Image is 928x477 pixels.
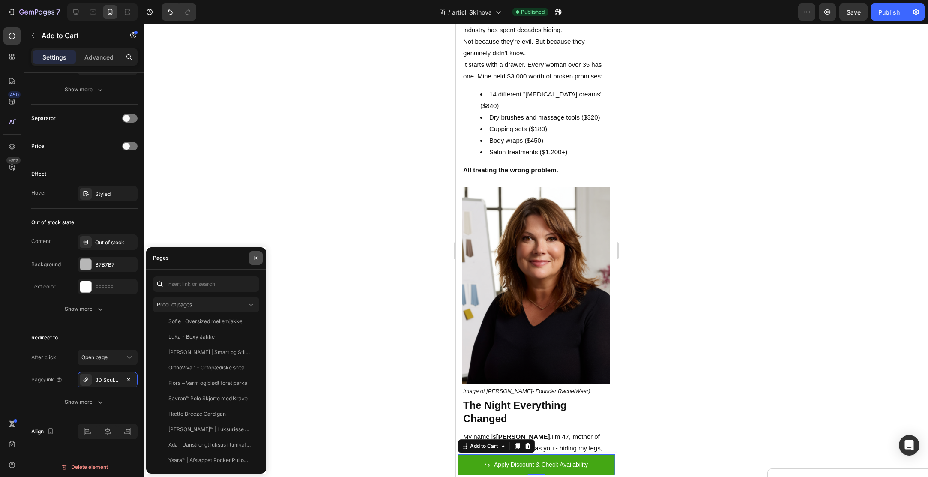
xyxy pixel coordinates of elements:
div: Sofie | Oversized mellemjakke [168,318,242,325]
input: Insert link or search [153,276,259,292]
button: Delete element [31,460,138,474]
div: Pages [153,254,169,262]
div: Page/link [31,376,63,384]
span: / [448,8,450,17]
div: Redirect to [31,334,58,342]
div: Out of stock [95,239,135,246]
button: Show more [31,82,138,97]
div: Open Intercom Messenger [899,435,919,456]
button: Show more [31,301,138,317]
div: Beta [6,157,21,164]
div: Show more [65,305,105,313]
li: Body wraps ($450) [24,111,153,122]
p: Add to Cart [42,30,114,41]
button: Show more [31,394,138,410]
div: Flora – Varm og blødt foret parka [168,379,248,387]
div: Text color [31,283,56,291]
i: Image of [PERSON_NAME]- Founder RachelWear) [7,364,135,370]
div: Hover [31,189,46,197]
h2: The Night Everything Changed [6,374,154,402]
button: Open page [78,350,138,365]
div: [PERSON_NAME]™ | Luksuriøse støvler med komfort og stil – hele [PERSON_NAME] [168,426,251,433]
div: Ysara™ | Afslappet Pocket Pullover [168,456,251,464]
div: Out of stock state [31,219,74,226]
strong: [PERSON_NAME]. [40,409,96,416]
strong: All treating the wrong problem. [7,142,102,150]
div: 450 [8,91,21,98]
div: Publish [878,8,900,17]
p: Advanced [84,53,114,62]
div: Align [31,426,56,438]
div: [PERSON_NAME] | Smart og Stilfuld Skjorte [168,348,251,356]
span: Save [847,9,861,16]
div: Savran™ Polo Skjorte med Krave [168,395,248,402]
div: Delete element [61,462,108,472]
div: Styled [95,190,135,198]
p: My name is I'm 47, mother of two, and until [DATE], I was you - hiding my legs, avoiding pools, g... [7,407,153,453]
iframe: Design area [456,24,617,477]
li: Dry brushes and massage tools ($320) [24,87,153,99]
p: Settings [42,53,66,62]
button: Save [839,3,868,21]
div: B7B7B7 [95,261,135,269]
p: Not because they're evil. But because they genuinely didn't know. [7,12,153,35]
p: It starts with a drawer. Every woman over 35 has one. Mine held $3,000 worth of broken promises: [7,35,153,58]
div: After click [31,354,56,361]
div: Effect [31,170,46,178]
div: LuKa - Boxy Jakke [168,333,215,341]
img: image_demo.jpg [6,163,154,360]
div: Show more [65,398,105,406]
button: 7 [3,3,64,21]
li: Cupping sets ($180) [24,99,153,111]
li: 14 different "[MEDICAL_DATA] creams" ($840) [24,64,153,87]
div: 3D Sculpting Anti [MEDICAL_DATA] Leggings [95,376,120,384]
div: Hætte Breeze Cardigan [168,410,226,418]
span: articl_Skinova [452,8,492,17]
button: Publish [871,3,907,21]
div: Show more [65,85,105,94]
span: Published [521,8,545,16]
p: 7 [56,7,60,17]
div: Background [31,261,61,268]
li: Salon treatments ($1,200+) [24,122,153,134]
div: Price [31,142,44,150]
div: Ada | Uanstrengt luksus i tunikaform [168,441,251,449]
div: FFFFFF [95,283,135,291]
span: Product pages [157,301,192,308]
div: Separator [31,114,56,122]
div: Undo/Redo [162,3,196,21]
div: OrthoViva™ – Ortopædiske sneakers til kvinder [168,364,251,372]
button: Product pages [153,297,259,312]
div: Content [31,237,51,245]
span: Open page [81,354,108,360]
